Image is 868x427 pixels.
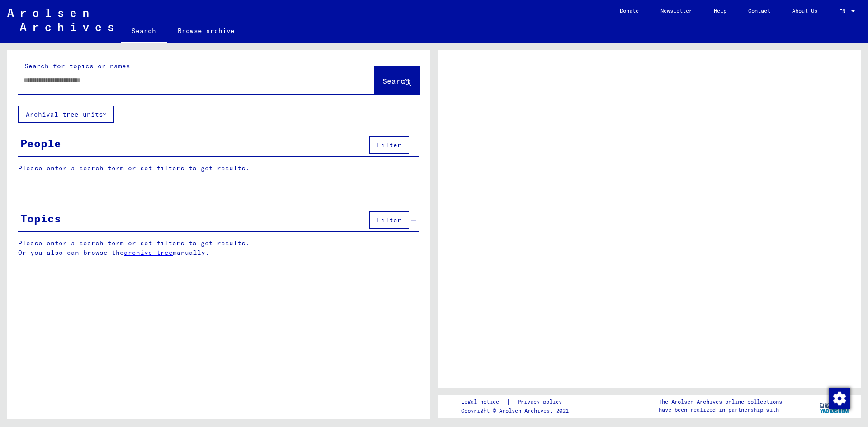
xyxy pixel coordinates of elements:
[20,210,61,226] div: Topics
[382,76,410,85] span: Search
[20,135,61,151] div: People
[510,397,573,407] a: Privacy policy
[369,136,409,154] button: Filter
[377,216,401,224] span: Filter
[167,20,245,42] a: Browse archive
[124,249,173,257] a: archive tree
[659,398,782,406] p: The Arolsen Archives online collections
[375,66,419,94] button: Search
[829,388,850,409] img: Change consent
[18,239,419,258] p: Please enter a search term or set filters to get results. Or you also can browse the manually.
[24,62,130,70] mat-label: Search for topics or names
[818,394,852,417] img: yv_logo.png
[369,211,409,229] button: Filter
[659,406,782,414] p: have been realized in partnership with
[18,164,419,173] p: Please enter a search term or set filters to get results.
[18,106,114,123] button: Archival tree units
[461,397,573,407] div: |
[839,8,849,14] span: EN
[461,397,506,407] a: Legal notice
[121,20,167,43] a: Search
[461,407,573,415] p: Copyright © Arolsen Archives, 2021
[377,141,401,149] span: Filter
[7,9,113,31] img: Arolsen_neg.svg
